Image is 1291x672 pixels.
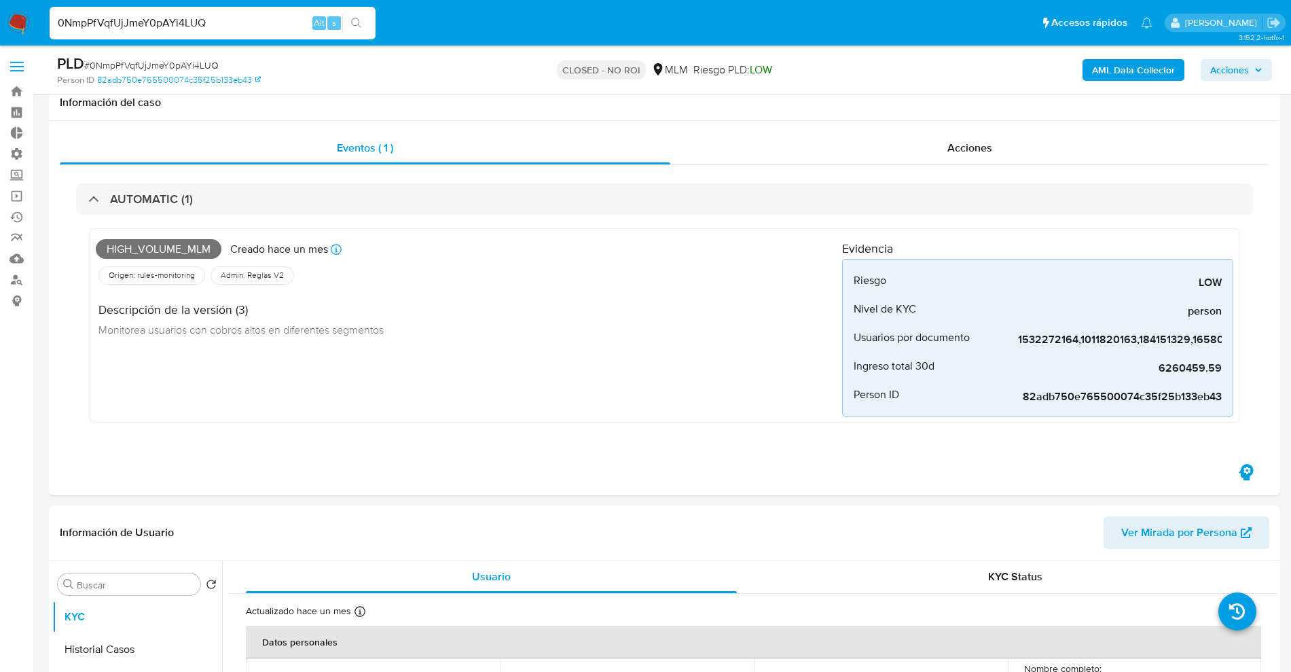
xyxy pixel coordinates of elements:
[557,60,646,79] p: CLOSED - NO ROI
[110,192,193,207] h3: AUTOMATIC (1)
[1018,361,1222,375] span: 6260459.59
[342,14,370,33] button: search-icon
[1018,390,1222,404] span: 82adb750e765500074c35f25b133eb43
[472,569,511,584] span: Usuario
[854,331,970,344] span: Usuarios por documento
[60,526,174,540] h1: Información de Usuario
[52,633,222,666] button: Historial Casos
[988,569,1042,584] span: KYC Status
[1092,59,1175,81] b: AML Data Collector
[1267,16,1281,30] a: Salir
[854,302,916,316] span: Nivel de KYC
[246,626,1261,658] th: Datos personales
[76,183,1253,215] div: AUTOMATIC (1)
[97,74,261,86] a: 82adb750e765500074c35f25b133eb43
[1185,16,1262,29] p: santiago.sgreco@mercadolibre.com
[854,388,899,402] span: Person ID
[1210,59,1249,81] span: Acciones
[52,601,222,633] button: KYC
[651,63,688,77] div: MLM
[314,16,325,29] span: Alt
[337,140,393,156] span: Eventos ( 1 )
[332,16,336,29] span: s
[1201,59,1272,81] button: Acciones
[57,52,84,74] b: PLD
[57,74,94,86] b: Person ID
[854,359,934,373] span: Ingreso total 30d
[230,242,328,257] p: Creado hace un mes
[84,58,219,72] span: # 0NmpPfVqfUjJmeY0pAYi4LUQ
[1018,333,1222,347] span: 1532272164,1011820163,184151329,165802219,1998167204,1475206479,357200984
[96,239,221,260] span: High_volume_mlm
[1051,16,1127,30] span: Accesos rápidos
[854,274,886,287] span: Riesgo
[1141,17,1152,29] a: Notificaciones
[246,605,351,618] p: Actualizado hace un mes
[219,270,285,281] span: Admin. Reglas V2
[750,62,772,77] span: LOW
[60,96,1269,109] h1: Información del caso
[98,322,384,337] span: Monitorea usuarios con cobros altos en diferentes segmentos
[1083,59,1184,81] button: AML Data Collector
[1104,516,1269,549] button: Ver Mirada por Persona
[842,241,1233,256] h4: Evidencia
[77,579,195,591] input: Buscar
[107,270,196,281] span: Origen: rules-monitoring
[1018,304,1222,318] span: person
[98,302,384,317] h4: Descripción de la versión (3)
[206,579,217,594] button: Volver al orden por defecto
[693,63,772,77] span: Riesgo PLD:
[1018,276,1222,289] span: LOW
[947,140,992,156] span: Acciones
[63,579,74,590] button: Buscar
[50,14,376,32] input: Buscar usuario o caso...
[1121,516,1237,549] span: Ver Mirada por Persona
